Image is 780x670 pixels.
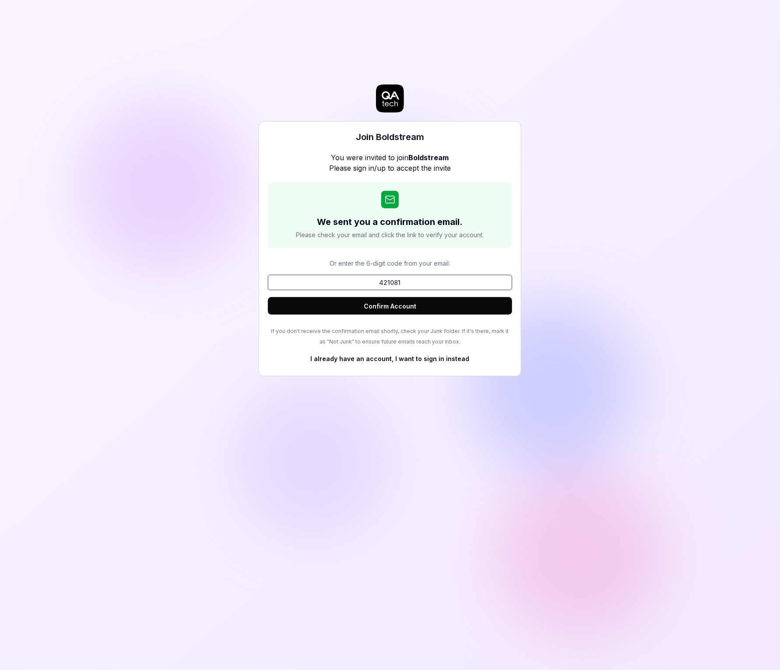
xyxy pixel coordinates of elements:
[317,215,463,228] h2: We sent you a confirmation email.
[409,153,449,162] b: Boldstream
[356,130,424,144] h3: Join Boldstream
[271,328,509,345] span: If you don't receive the confirmation email shortly, check your Junk folder. If it's there, mark ...
[296,230,484,239] span: Please check your email and click the link to verify your account.
[268,297,512,315] button: Confirm Account
[329,152,451,163] p: You were invited to join
[329,163,451,173] p: Please sign in/up to accept the invite
[268,259,512,268] p: Or enter the 6-digit code from your email:
[268,350,512,367] button: I already have an account, I want to sign in instead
